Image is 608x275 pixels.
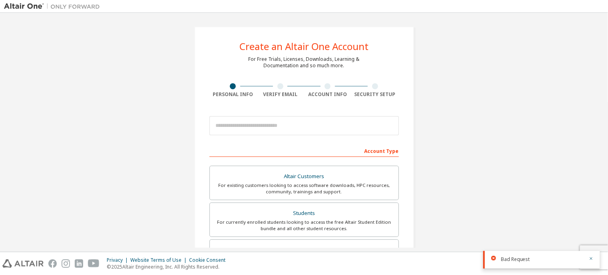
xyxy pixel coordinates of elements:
img: facebook.svg [48,259,57,268]
div: Verify Email [257,91,304,98]
div: Website Terms of Use [130,257,189,263]
div: Privacy [107,257,130,263]
img: altair_logo.svg [2,259,44,268]
div: For currently enrolled students looking to access the free Altair Student Edition bundle and all ... [215,219,394,232]
div: Students [215,208,394,219]
div: Security Setup [351,91,399,98]
p: © 2025 Altair Engineering, Inc. All Rights Reserved. [107,263,230,270]
div: For Free Trials, Licenses, Downloads, Learning & Documentation and so much more. [249,56,360,69]
div: Account Type [209,144,399,157]
div: Faculty [215,245,394,256]
div: Altair Customers [215,171,394,182]
div: Personal Info [209,91,257,98]
img: youtube.svg [88,259,100,268]
div: For existing customers looking to access software downloads, HPC resources, community, trainings ... [215,182,394,195]
div: Account Info [304,91,352,98]
div: Create an Altair One Account [239,42,369,51]
img: instagram.svg [62,259,70,268]
img: Altair One [4,2,104,10]
div: Cookie Consent [189,257,230,263]
span: Bad Request [501,256,530,263]
img: linkedin.svg [75,259,83,268]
